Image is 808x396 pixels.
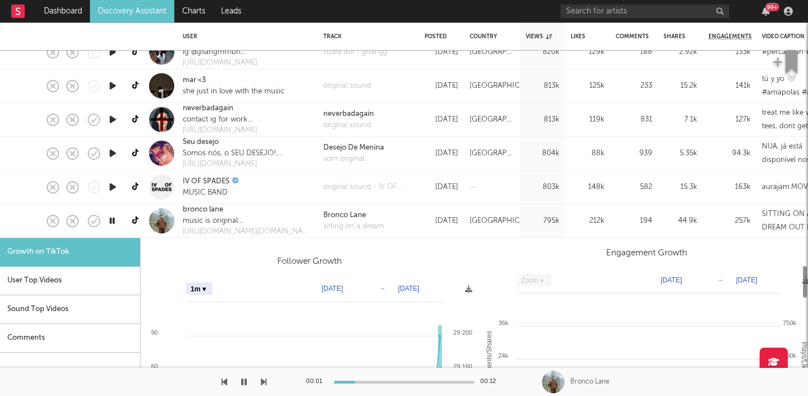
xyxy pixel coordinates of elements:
div: 163k [708,181,751,194]
div: ig @gilangmrhbn music & fashion pp/endrs?Dm! [183,47,257,58]
button: 99+ [762,7,770,16]
text: 29 160 [453,363,472,370]
div: she just in love with the music [183,86,285,97]
div: 2.92k [663,46,697,59]
div: Views [526,33,552,40]
a: sitting on a dream [323,221,384,232]
a: neverbadagain [183,103,233,114]
div: Posted [425,33,453,40]
div: MUSIC BAND [183,187,243,199]
div: [GEOGRAPHIC_DATA] [470,214,545,228]
text: 750k [783,319,796,326]
div: [GEOGRAPHIC_DATA] [470,147,514,160]
div: 94.3k [708,147,751,160]
input: Search for artists [561,4,729,19]
text: 60 [151,363,158,370]
div: 803k [526,181,559,194]
text: [DATE] [661,276,682,284]
div: original sound [323,80,371,92]
text: 500k [783,352,796,359]
span: Engagements [708,33,752,40]
div: User [183,33,306,40]
div: 129k [571,46,604,59]
a: [URL][DOMAIN_NAME] [183,57,257,69]
a: Bronco Lane [323,210,384,221]
h3: Engagement Growth [606,246,687,260]
a: bronco lane [183,204,223,215]
a: original sound - IV OF SPADES [323,182,413,193]
div: 820k [526,46,559,59]
div: 7.1k [663,113,697,127]
div: 44.9k [663,214,697,228]
div: Somos nós, o SEU DESEJO! Eu lembro #beijosbluesepoesiaaa 🩵 [183,148,308,159]
text: Comments/Shares [485,331,493,387]
div: music is original the quotes are not ig: boibronco [183,215,312,227]
a: neverbadagain [323,109,374,120]
text: 24k [498,352,508,359]
div: aurajam.MOV [762,181,808,194]
div: 00:12 [480,375,503,389]
a: [URL][DOMAIN_NAME] [183,159,308,170]
div: Likes [571,33,588,40]
div: [DATE] [425,181,458,194]
div: [DATE] [425,147,458,160]
div: Bronco Lane [570,377,610,387]
div: [GEOGRAPHIC_DATA] [470,113,514,127]
text: [DATE] [736,276,757,284]
div: [DATE] [425,46,458,59]
div: [GEOGRAPHIC_DATA] [470,46,514,59]
a: Desejo De Menina [323,142,384,154]
div: 125k [571,79,604,93]
a: [URL][DOMAIN_NAME] [183,125,257,136]
div: 119k [571,113,604,127]
div: [GEOGRAPHIC_DATA] [470,79,545,93]
a: mar <3 [183,75,206,86]
text: 29 200 [453,329,472,336]
div: [DATE] [425,79,458,93]
div: 194 [616,214,652,228]
div: 795k [526,214,559,228]
a: original sound [323,120,374,131]
div: 804k [526,147,559,160]
div: Country [470,33,509,40]
div: 5.35k [663,147,697,160]
div: 88k [571,147,604,160]
div: 148k [571,181,604,194]
a: [URL][DOMAIN_NAME][DOMAIN_NAME] [183,226,312,237]
div: 99 + [765,3,779,11]
h3: Follower Growth [277,255,342,268]
div: 257k [708,214,751,228]
div: 133k [708,46,751,59]
div: Shares [663,33,685,40]
div: 233 [616,79,652,93]
a: som original [323,154,384,165]
a: suara asli - giilangg [323,47,387,58]
div: 813k [526,79,559,93]
div: 141k [708,79,751,93]
text: [DATE] [322,285,343,292]
div: Comments [616,33,649,40]
text: 90 [151,329,158,336]
text: → [379,285,386,292]
div: 582 [616,181,652,194]
div: contact ig for work ig: @neverbadagainn life is tragic. Hoodtrap Playlist!👇 [183,114,257,125]
div: 188 [616,46,652,59]
div: 127k [708,113,751,127]
div: 15.2k [663,79,697,93]
div: Track [323,33,408,40]
div: [DATE] [425,113,458,127]
div: 813k [526,113,559,127]
div: 831 [616,113,652,127]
